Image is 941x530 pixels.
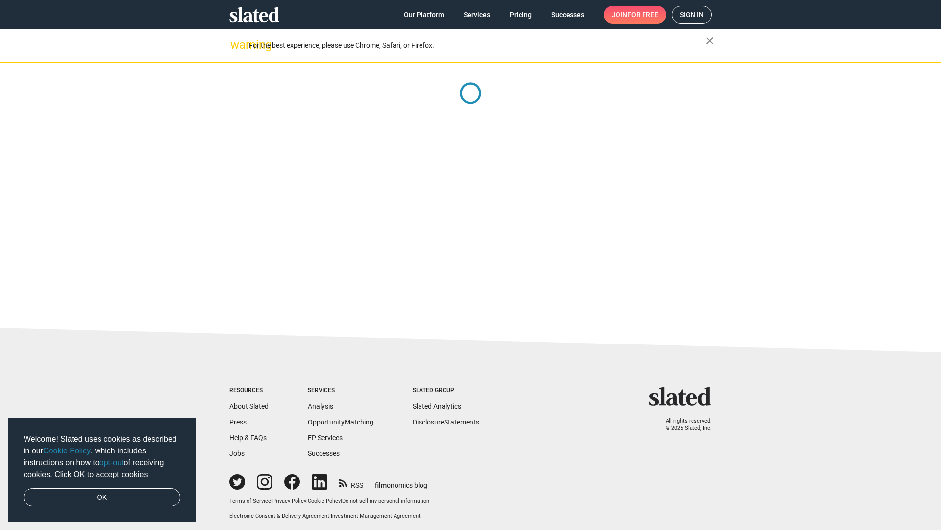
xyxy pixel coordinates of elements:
[627,6,658,24] span: for free
[544,6,592,24] a: Successes
[272,498,306,504] a: Privacy Policy
[672,6,712,24] a: Sign in
[229,402,269,410] a: About Slated
[502,6,540,24] a: Pricing
[308,450,340,457] a: Successes
[229,450,245,457] a: Jobs
[271,498,272,504] span: |
[413,387,479,395] div: Slated Group
[510,6,532,24] span: Pricing
[306,498,308,504] span: |
[375,473,427,490] a: filmonomics blog
[339,475,363,490] a: RSS
[24,433,180,480] span: Welcome! Slated uses cookies as described in our , which includes instructions on how to of recei...
[464,6,490,24] span: Services
[99,458,124,467] a: opt-out
[308,387,373,395] div: Services
[308,418,373,426] a: OpportunityMatching
[404,6,444,24] span: Our Platform
[551,6,584,24] span: Successes
[229,387,269,395] div: Resources
[230,39,242,51] mat-icon: warning
[329,513,331,519] span: |
[342,498,429,505] button: Do not sell my personal information
[413,402,461,410] a: Slated Analytics
[308,498,341,504] a: Cookie Policy
[341,498,342,504] span: |
[604,6,666,24] a: Joinfor free
[456,6,498,24] a: Services
[24,488,180,507] a: dismiss cookie message
[375,481,387,489] span: film
[8,418,196,523] div: cookieconsent
[229,418,247,426] a: Press
[308,402,333,410] a: Analysis
[413,418,479,426] a: DisclosureStatements
[308,434,343,442] a: EP Services
[43,447,91,455] a: Cookie Policy
[396,6,452,24] a: Our Platform
[229,513,329,519] a: Electronic Consent & Delivery Agreement
[655,418,712,432] p: All rights reserved. © 2025 Slated, Inc.
[704,35,716,47] mat-icon: close
[249,39,706,52] div: For the best experience, please use Chrome, Safari, or Firefox.
[612,6,658,24] span: Join
[229,498,271,504] a: Terms of Service
[680,6,704,23] span: Sign in
[331,513,421,519] a: Investment Management Agreement
[229,434,267,442] a: Help & FAQs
